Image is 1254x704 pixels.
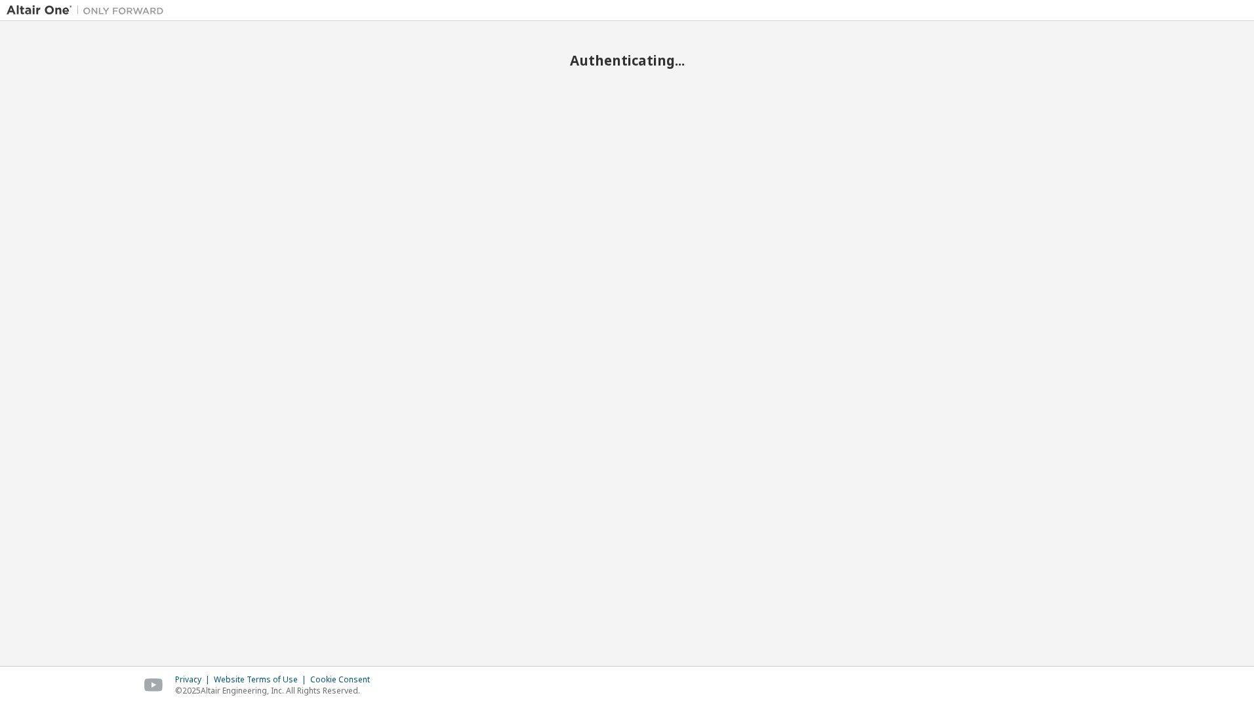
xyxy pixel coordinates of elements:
[214,675,310,685] div: Website Terms of Use
[7,4,171,17] img: Altair One
[7,52,1247,69] h2: Authenticating...
[310,675,378,685] div: Cookie Consent
[144,678,163,692] img: youtube.svg
[175,685,378,696] p: © 2025 Altair Engineering, Inc. All Rights Reserved.
[175,675,214,685] div: Privacy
